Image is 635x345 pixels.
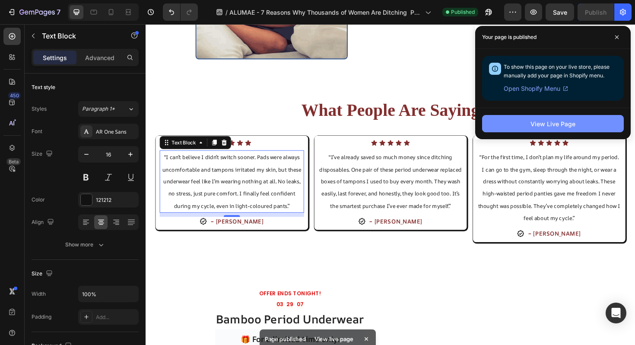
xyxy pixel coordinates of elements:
[32,268,54,280] div: Size
[96,313,137,321] div: Add...
[32,290,46,298] div: Width
[163,3,198,21] div: Undo/Redo
[32,237,139,252] button: Show more
[32,217,56,228] div: Align
[184,137,335,196] span: “I’ve already saved so much money since ditching disposables. One pair of these period underwear ...
[236,204,294,214] h2: – [PERSON_NAME]
[32,105,47,113] div: Styles
[482,33,537,42] p: Your page is published
[100,328,205,339] strong: 🎁 For a limited time only:
[149,294,156,301] div: 29
[404,217,462,227] h2: – [PERSON_NAME]
[120,281,185,289] strong: OFFER ENDS TONIGHT!
[32,128,42,135] div: Font
[229,8,422,17] span: ALUMAE - 7 Reasons Why Thousands of Women Are Ditching Pads & Tampons: Period Underwear Is the Fu...
[65,240,105,249] div: Show more
[85,53,114,62] p: Advanced
[32,196,45,204] div: Color
[3,3,64,21] button: 7
[32,313,51,321] div: Padding
[160,294,167,301] div: 07
[57,7,60,17] p: 7
[265,335,306,343] p: Page published
[553,9,567,16] span: Save
[482,115,624,132] button: View Live Page
[82,105,115,113] span: Paragraph 1*
[585,8,606,17] div: Publish
[32,148,54,160] div: Size
[530,119,575,128] div: View Live Page
[96,196,137,204] div: 121212
[578,3,614,21] button: Publish
[504,83,560,94] span: Open Shopify Menu
[73,304,232,321] h2: Bamboo Period Underwear
[79,286,138,302] input: Auto
[96,128,137,136] div: AR One Sans
[546,3,574,21] button: Save
[451,8,475,16] span: Published
[43,53,67,62] p: Settings
[352,137,503,209] span: “For the first time, I don’t plan my life around my period. I can go to the gym, sleep through th...
[504,64,610,79] span: To show this page on your live store, please manually add your page in Shopify menu.
[606,303,626,323] div: Open Intercom Messenger
[8,92,21,99] div: 450
[78,101,139,117] button: Paragraph 1*
[146,24,635,345] iframe: Design area
[6,158,21,165] div: Beta
[42,31,115,41] p: Text Block
[309,333,359,345] div: View live page
[138,294,146,301] div: 03
[32,83,55,91] div: Text style
[225,8,228,17] span: /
